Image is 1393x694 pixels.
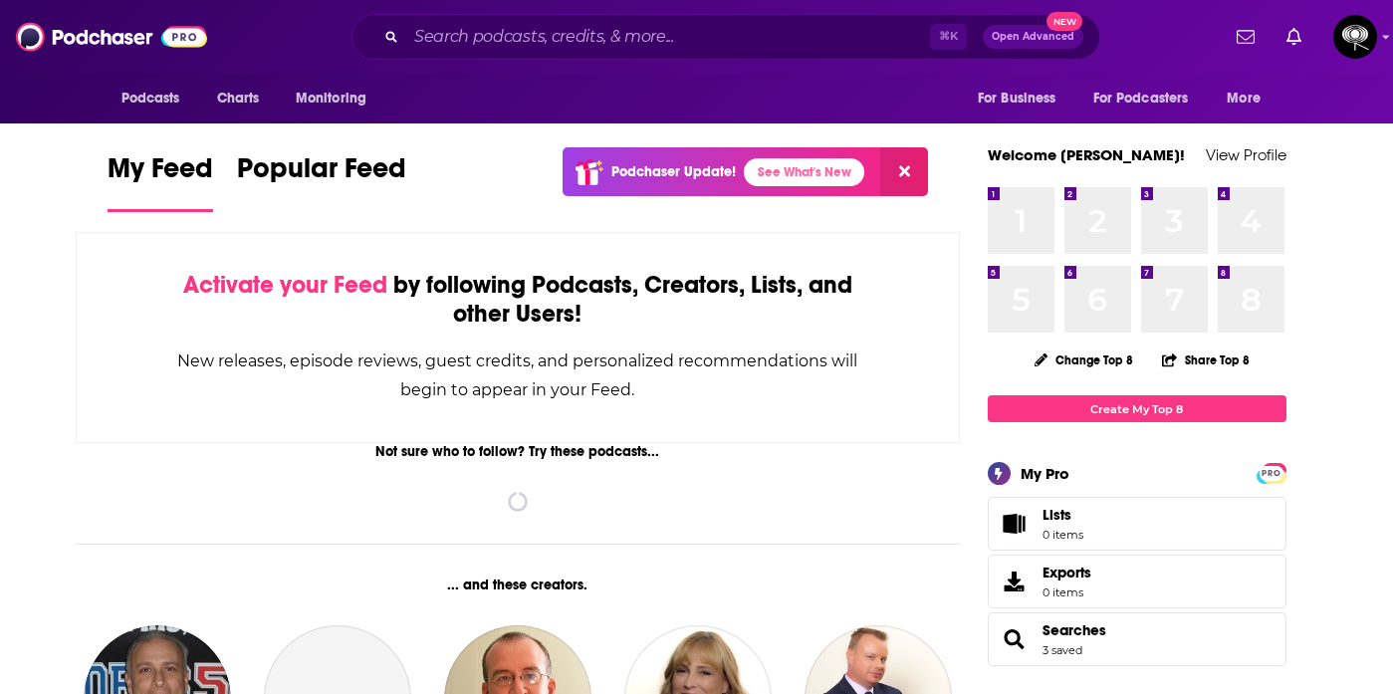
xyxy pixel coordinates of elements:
span: 0 items [1043,528,1083,542]
div: ... and these creators. [76,577,961,593]
button: open menu [964,80,1081,117]
img: User Profile [1333,15,1377,59]
button: Open AdvancedNew [983,25,1083,49]
span: For Podcasters [1093,85,1189,113]
button: open menu [108,80,206,117]
span: Monitoring [296,85,366,113]
a: Lists [988,497,1286,551]
span: Exports [1043,564,1091,581]
button: open menu [282,80,392,117]
button: open menu [1080,80,1218,117]
span: Popular Feed [237,151,406,197]
a: Exports [988,555,1286,608]
button: Show profile menu [1333,15,1377,59]
img: Podchaser - Follow, Share and Rate Podcasts [16,18,207,56]
a: View Profile [1206,145,1286,164]
span: ⌘ K [930,24,967,50]
a: Create My Top 8 [988,395,1286,422]
span: 0 items [1043,585,1091,599]
div: New releases, episode reviews, guest credits, and personalized recommendations will begin to appe... [176,347,860,404]
span: Podcasts [121,85,180,113]
button: open menu [1213,80,1285,117]
span: Logged in as columbiapub [1333,15,1377,59]
a: Searches [995,625,1035,653]
a: My Feed [108,151,213,212]
span: Charts [217,85,260,113]
span: Lists [995,510,1035,538]
span: Searches [988,612,1286,666]
span: Exports [995,568,1035,595]
span: More [1227,85,1261,113]
a: Popular Feed [237,151,406,212]
div: My Pro [1021,464,1069,483]
p: Podchaser Update! [611,163,736,180]
div: Not sure who to follow? Try these podcasts... [76,443,961,460]
a: See What's New [744,158,864,186]
a: Show notifications dropdown [1278,20,1309,54]
a: PRO [1260,465,1283,480]
a: 3 saved [1043,643,1082,657]
a: Show notifications dropdown [1229,20,1263,54]
div: by following Podcasts, Creators, Lists, and other Users! [176,271,860,329]
a: Welcome [PERSON_NAME]! [988,145,1185,164]
span: New [1046,12,1082,31]
span: PRO [1260,466,1283,481]
input: Search podcasts, credits, & more... [406,21,930,53]
span: Lists [1043,506,1083,524]
button: Share Top 8 [1161,341,1251,379]
span: My Feed [108,151,213,197]
button: Change Top 8 [1023,347,1146,372]
a: Searches [1043,621,1106,639]
div: Search podcasts, credits, & more... [351,14,1100,60]
a: Charts [204,80,272,117]
span: For Business [978,85,1056,113]
span: Lists [1043,506,1071,524]
span: Activate your Feed [183,270,387,300]
span: Open Advanced [992,32,1074,42]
